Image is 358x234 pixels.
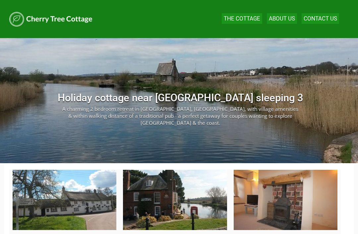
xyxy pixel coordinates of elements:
p: A charming 2 bedroom retreat in [GEOGRAPHIC_DATA], [GEOGRAPHIC_DATA], with village amenities & wi... [61,106,300,126]
img: front-room.full.jpg [234,170,337,230]
a: Contact Us [304,15,337,22]
a: The Cottage [224,15,260,22]
h2: Holiday cottage near [GEOGRAPHIC_DATA] sleeping 3 [9,92,351,104]
a: About Us [269,15,295,22]
img: pub2.full.jpg [13,170,116,230]
img: local.full.jpg [123,170,227,230]
img: Cherry Tree Cottage [9,12,92,26]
